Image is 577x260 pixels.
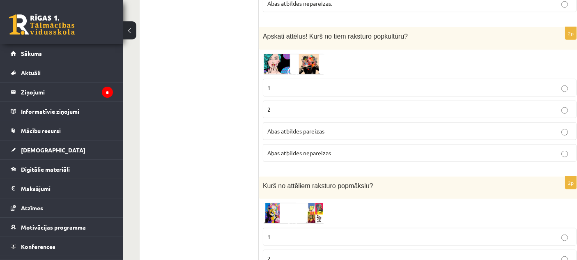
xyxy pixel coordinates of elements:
a: Konferences [11,237,113,256]
span: Aktuāli [21,69,41,76]
input: 1 [561,85,568,92]
span: Mācību resursi [21,127,61,134]
span: Motivācijas programma [21,223,86,231]
span: [DEMOGRAPHIC_DATA] [21,146,85,154]
a: Maksājumi [11,179,113,198]
p: 2p [565,27,577,40]
a: Ziņojumi6 [11,83,113,101]
i: 6 [102,87,113,98]
input: 1 [561,235,568,241]
a: Digitālie materiāli [11,160,113,179]
legend: Ziņojumi [21,83,113,101]
input: Abas atbildes pareizas [561,129,568,136]
span: Sākums [21,50,42,57]
span: 1 [267,84,271,91]
a: Mācību resursi [11,121,113,140]
span: Abas atbildes pareizas [267,127,324,135]
p: 2p [565,176,577,189]
a: Informatīvie ziņojumi [11,102,113,121]
span: 1 [267,233,271,240]
input: 2 [561,107,568,114]
legend: Maksājumi [21,179,113,198]
span: Digitālie materiāli [21,166,70,173]
a: Sākums [11,44,113,63]
input: Abas atbildes nepareizas [561,151,568,157]
legend: Informatīvie ziņojumi [21,102,113,121]
a: Rīgas 1. Tālmācības vidusskola [9,14,75,35]
span: Konferences [21,243,55,250]
a: Aktuāli [11,63,113,82]
span: Kurš no attēliem raksturo popmākslu? [263,182,373,189]
span: Atzīmes [21,204,43,212]
span: 2 [267,106,271,113]
a: [DEMOGRAPHIC_DATA] [11,140,113,159]
img: Ekr%C4%81nuz%C5%86%C4%93mums_2025-07-17_152500.png [263,203,324,224]
span: Apskati attēlus! Kurš no tiem raksturo popkultūru? [263,33,408,40]
span: Abas atbildes nepareizas [267,149,331,156]
img: Ekr%C4%81nuz%C5%86%C4%93mums_2025-07-17_152352.png [263,54,324,75]
a: Atzīmes [11,198,113,217]
a: Motivācijas programma [11,218,113,237]
input: Abas atbildes nepareizas. [561,1,568,8]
